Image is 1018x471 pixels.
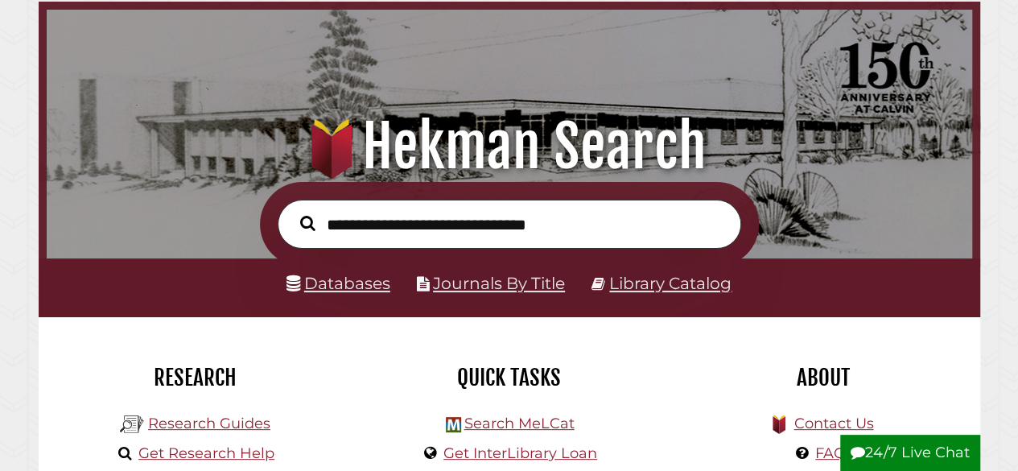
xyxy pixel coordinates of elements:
[678,364,968,391] h2: About
[292,212,324,235] button: Search
[138,444,274,462] a: Get Research Help
[443,444,597,462] a: Get InterLibrary Loan
[365,364,654,391] h2: Quick Tasks
[815,444,853,462] a: FAQs
[464,415,574,432] a: Search MeLCat
[609,273,732,293] a: Library Catalog
[286,273,390,293] a: Databases
[433,273,565,293] a: Journals By Title
[148,415,270,432] a: Research Guides
[793,415,873,432] a: Contact Us
[120,412,144,436] img: Hekman Library Logo
[51,364,340,391] h2: Research
[300,215,315,231] i: Search
[61,111,956,182] h1: Hekman Search
[446,417,461,432] img: Hekman Library Logo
